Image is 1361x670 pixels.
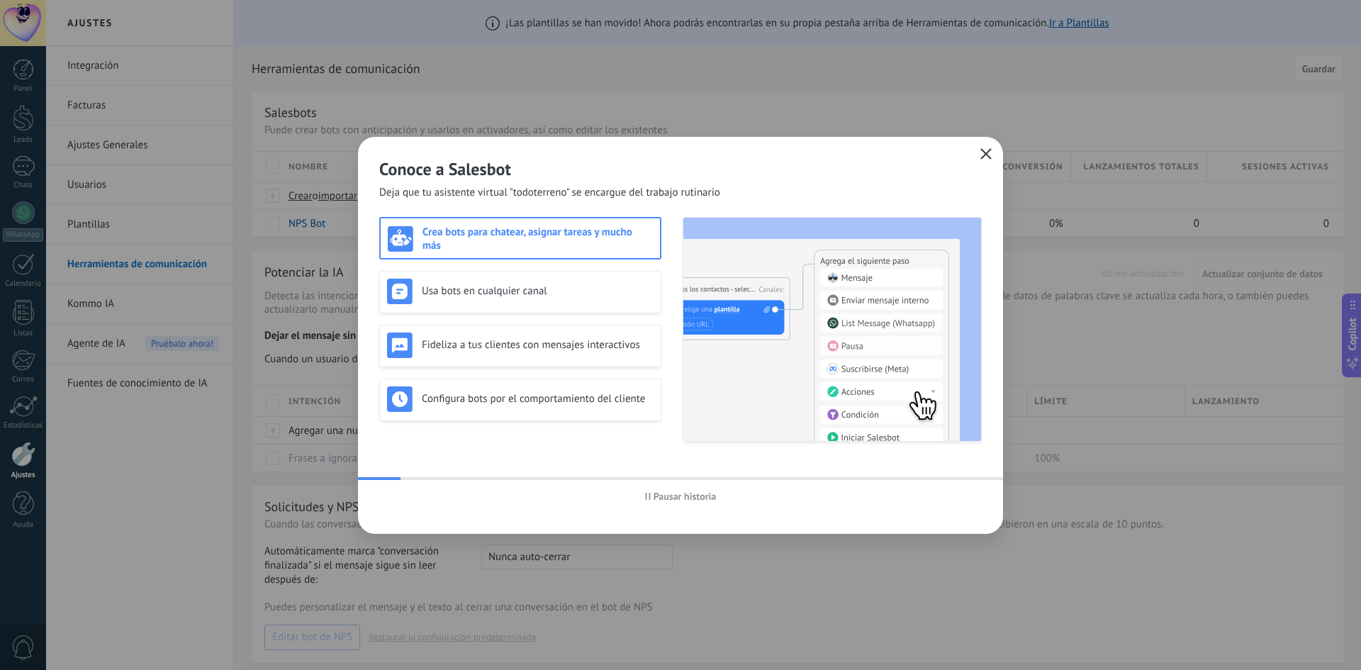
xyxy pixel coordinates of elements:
span: Pausar historia [654,491,717,501]
h3: Fideliza a tus clientes con mensajes interactivos [422,338,654,352]
h3: Usa bots en cualquier canal [422,284,654,298]
button: Pausar historia [639,486,723,507]
span: Deja que tu asistente virtual "todoterreno" se encargue del trabajo rutinario [379,186,720,200]
h2: Conoce a Salesbot [379,158,982,180]
h3: Crea bots para chatear, asignar tareas y mucho más [422,225,653,252]
h3: Configura bots por el comportamiento del cliente [422,392,654,406]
